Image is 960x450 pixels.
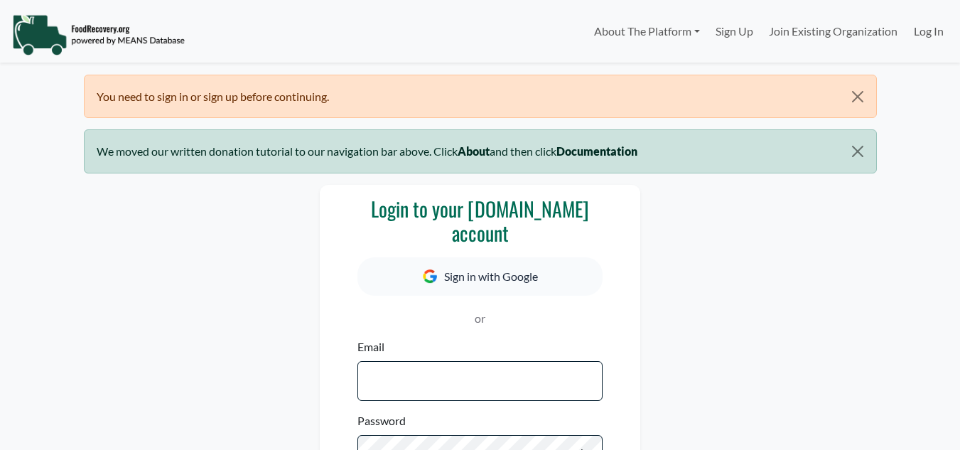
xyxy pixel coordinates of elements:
b: About [458,144,490,158]
label: Password [357,412,406,429]
a: Sign Up [708,17,761,45]
a: Join Existing Organization [761,17,905,45]
button: Sign in with Google [357,257,603,296]
b: Documentation [556,144,637,158]
img: NavigationLogo_FoodRecovery-91c16205cd0af1ed486a0f1a7774a6544ea792ac00100771e7dd3ec7c0e58e41.png [12,14,185,56]
div: You need to sign in or sign up before continuing. [84,75,877,118]
button: Close [839,75,875,118]
div: We moved our written donation tutorial to our navigation bar above. Click and then click [84,129,877,173]
label: Email [357,338,384,355]
p: or [357,310,603,327]
a: Log In [906,17,951,45]
img: Google Icon [423,269,437,283]
h3: Login to your [DOMAIN_NAME] account [357,197,603,245]
button: Close [839,130,875,173]
a: About The Platform [586,17,707,45]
